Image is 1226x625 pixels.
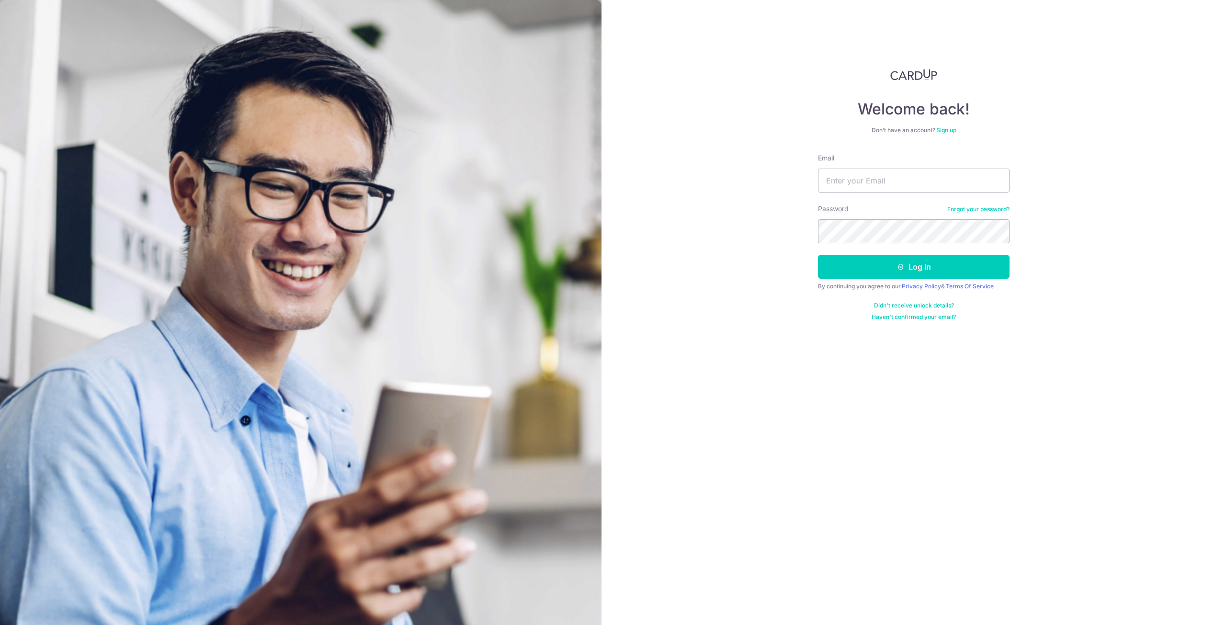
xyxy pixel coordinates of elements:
[946,283,994,290] a: Terms Of Service
[874,302,954,309] a: Didn't receive unlock details?
[818,204,849,214] label: Password
[818,153,834,163] label: Email
[818,100,1010,119] h4: Welcome back!
[947,205,1010,213] a: Forgot your password?
[818,283,1010,290] div: By continuing you agree to our &
[818,126,1010,134] div: Don’t have an account?
[872,313,956,321] a: Haven't confirmed your email?
[818,255,1010,279] button: Log in
[890,69,937,80] img: CardUp Logo
[936,126,956,134] a: Sign up
[818,169,1010,193] input: Enter your Email
[902,283,941,290] a: Privacy Policy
